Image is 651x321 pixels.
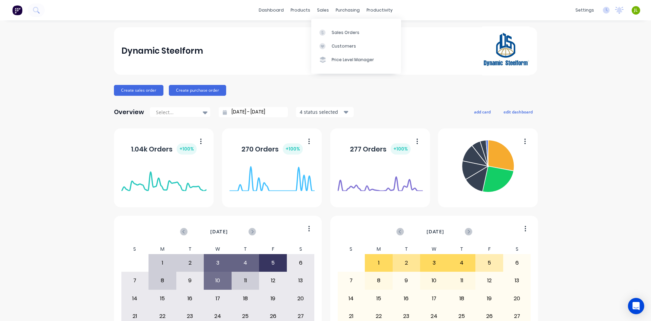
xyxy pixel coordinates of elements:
[121,244,149,254] div: S
[393,272,420,289] div: 9
[283,143,303,155] div: + 100 %
[131,143,197,155] div: 1.04k Orders
[204,254,231,271] div: 3
[204,272,231,289] div: 10
[232,244,259,254] div: T
[391,143,411,155] div: + 100 %
[504,290,531,307] div: 20
[365,290,392,307] div: 15
[169,85,226,96] button: Create purchase order
[259,244,287,254] div: F
[287,5,314,15] div: products
[503,244,531,254] div: S
[504,254,531,271] div: 6
[287,244,315,254] div: S
[448,244,476,254] div: T
[287,272,314,289] div: 13
[332,5,363,15] div: purchasing
[149,290,176,307] div: 15
[149,254,176,271] div: 1
[314,5,332,15] div: sales
[121,44,203,58] div: Dynamic Steelform
[204,290,231,307] div: 17
[470,107,495,116] button: add card
[634,7,638,13] span: JL
[365,244,393,254] div: M
[393,254,420,271] div: 2
[296,107,354,117] button: 4 status selected
[121,272,149,289] div: 7
[338,272,365,289] div: 7
[114,85,163,96] button: Create sales order
[177,290,204,307] div: 16
[287,254,314,271] div: 6
[149,244,176,254] div: M
[476,272,503,289] div: 12
[482,26,530,75] img: Dynamic Steelform
[311,53,401,67] a: Price Level Manager
[232,272,259,289] div: 11
[176,244,204,254] div: T
[448,290,475,307] div: 18
[255,5,287,15] a: dashboard
[232,290,259,307] div: 18
[332,57,374,63] div: Price Level Manager
[300,108,342,115] div: 4 status selected
[628,298,644,314] div: Open Intercom Messenger
[149,272,176,289] div: 8
[241,143,303,155] div: 270 Orders
[121,290,149,307] div: 14
[259,290,287,307] div: 19
[504,272,531,289] div: 13
[420,254,448,271] div: 3
[177,272,204,289] div: 9
[177,254,204,271] div: 2
[393,244,420,254] div: T
[332,43,356,49] div: Customers
[177,143,197,155] div: + 100 %
[420,272,448,289] div: 10
[311,39,401,53] a: Customers
[365,272,392,289] div: 8
[114,105,144,119] div: Overview
[338,290,365,307] div: 14
[448,254,475,271] div: 4
[363,5,396,15] div: productivity
[287,290,314,307] div: 20
[393,290,420,307] div: 16
[337,244,365,254] div: S
[420,244,448,254] div: W
[365,254,392,271] div: 1
[210,228,228,235] span: [DATE]
[427,228,444,235] span: [DATE]
[476,290,503,307] div: 19
[572,5,597,15] div: settings
[259,272,287,289] div: 12
[232,254,259,271] div: 4
[259,254,287,271] div: 5
[475,244,503,254] div: F
[476,254,503,271] div: 5
[204,244,232,254] div: W
[420,290,448,307] div: 17
[311,25,401,39] a: Sales Orders
[332,30,359,36] div: Sales Orders
[448,272,475,289] div: 11
[350,143,411,155] div: 277 Orders
[12,5,22,15] img: Factory
[499,107,537,116] button: edit dashboard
